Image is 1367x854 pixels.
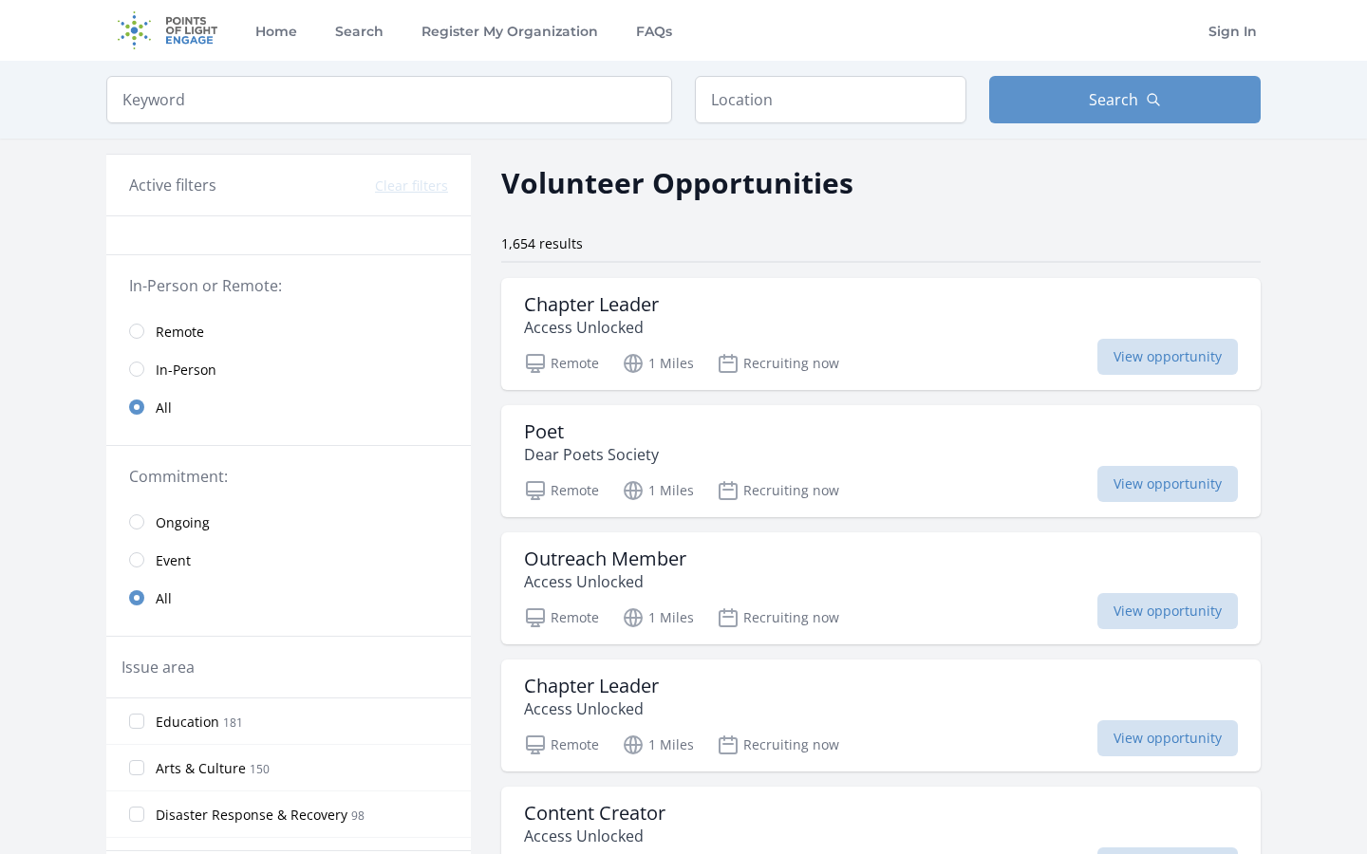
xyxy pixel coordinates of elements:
span: Disaster Response & Recovery [156,806,347,825]
p: Remote [524,606,599,629]
a: Chapter Leader Access Unlocked Remote 1 Miles Recruiting now View opportunity [501,659,1261,771]
p: 1 Miles [622,479,694,502]
span: All [156,399,172,418]
h3: Active filters [129,174,216,196]
h3: Outreach Member [524,548,686,570]
legend: Commitment: [129,465,448,488]
h3: Content Creator [524,802,665,825]
span: Search [1089,88,1138,111]
p: Access Unlocked [524,570,686,593]
p: Remote [524,352,599,375]
input: Keyword [106,76,672,123]
a: Chapter Leader Access Unlocked Remote 1 Miles Recruiting now View opportunity [501,278,1261,390]
p: Access Unlocked [524,316,659,339]
span: 181 [223,715,243,731]
p: Dear Poets Society [524,443,659,466]
span: 1,654 results [501,234,583,252]
span: 150 [250,761,270,777]
p: Remote [524,479,599,502]
a: Ongoing [106,503,471,541]
input: Education 181 [129,714,144,729]
input: Location [695,76,966,123]
span: Event [156,551,191,570]
a: Remote [106,312,471,350]
span: 98 [351,808,365,824]
p: 1 Miles [622,733,694,756]
p: Recruiting now [717,606,839,629]
span: In-Person [156,361,216,380]
a: Poet Dear Poets Society Remote 1 Miles Recruiting now View opportunity [501,405,1261,517]
button: Search [989,76,1261,123]
span: View opportunity [1097,720,1238,756]
span: Arts & Culture [156,759,246,778]
legend: Issue area [122,656,195,678]
h3: Chapter Leader [524,675,659,697]
p: Recruiting now [717,733,839,756]
span: Ongoing [156,513,210,532]
span: View opportunity [1097,593,1238,629]
p: Recruiting now [717,352,839,375]
button: Clear filters [375,176,448,195]
span: Education [156,713,219,732]
p: 1 Miles [622,606,694,629]
a: Event [106,541,471,579]
p: Remote [524,733,599,756]
p: Access Unlocked [524,697,659,720]
input: Disaster Response & Recovery 98 [129,807,144,822]
p: 1 Miles [622,352,694,375]
p: Access Unlocked [524,825,665,847]
h2: Volunteer Opportunities [501,161,853,204]
p: Recruiting now [717,479,839,502]
h3: Chapter Leader [524,293,659,316]
a: Outreach Member Access Unlocked Remote 1 Miles Recruiting now View opportunity [501,532,1261,644]
legend: In-Person or Remote: [129,274,448,297]
span: All [156,589,172,608]
h3: Poet [524,420,659,443]
span: View opportunity [1097,339,1238,375]
a: In-Person [106,350,471,388]
span: Remote [156,323,204,342]
a: All [106,388,471,426]
input: Arts & Culture 150 [129,760,144,775]
span: View opportunity [1097,466,1238,502]
a: All [106,579,471,617]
